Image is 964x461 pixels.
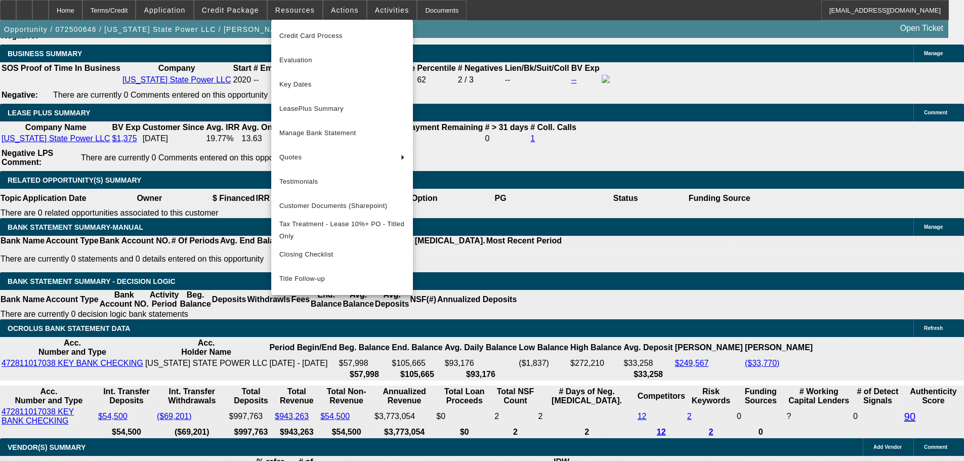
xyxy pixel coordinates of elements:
span: Credit Card Process [279,30,405,42]
span: Title Follow-up [279,273,405,285]
span: Manage Bank Statement [279,127,405,139]
span: Quotes [279,151,393,163]
span: Key Dates [279,78,405,91]
span: Customer Documents (Sharepoint) [279,200,405,212]
span: Tax Treatment - Lease 10%+ PO - Titled Only [279,218,405,242]
span: LeasePlus Summary [279,103,405,115]
span: Testimonials [279,176,405,188]
span: Closing Checklist [279,250,333,258]
span: Evaluation [279,54,405,66]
